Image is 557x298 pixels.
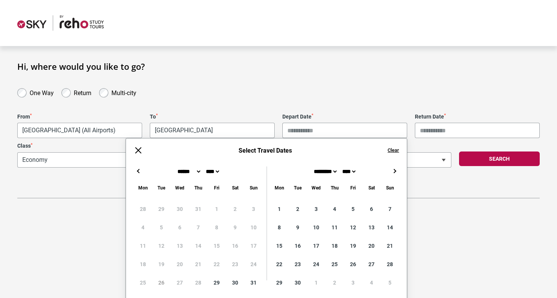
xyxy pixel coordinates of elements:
[362,273,381,292] div: 4
[381,183,399,192] div: Sunday
[344,255,362,273] div: 26
[150,123,275,138] span: Ho Chi Minh City, Vietnam
[17,123,142,138] span: Melbourne, Australia
[381,237,399,255] div: 21
[288,255,307,273] div: 23
[344,183,362,192] div: Friday
[362,200,381,218] div: 6
[270,255,288,273] div: 22
[270,273,288,292] div: 29
[288,218,307,237] div: 9
[270,183,288,192] div: Monday
[388,147,399,154] button: Clear
[152,183,171,192] div: Tuesday
[207,183,226,192] div: Friday
[307,255,325,273] div: 24
[74,87,91,97] label: Return
[17,143,230,149] label: Class
[390,166,399,176] button: →
[270,200,288,218] div: 1
[307,237,325,255] div: 17
[244,273,263,292] div: 31
[171,183,189,192] div: Wednesday
[325,255,344,273] div: 25
[381,273,399,292] div: 5
[381,255,399,273] div: 28
[150,123,274,138] span: Ho Chi Minh City, Vietnam
[30,87,54,97] label: One Way
[362,183,381,192] div: Saturday
[226,183,244,192] div: Saturday
[288,183,307,192] div: Tuesday
[270,237,288,255] div: 15
[288,200,307,218] div: 2
[207,273,226,292] div: 29
[362,218,381,237] div: 13
[17,152,230,168] span: Economy
[362,255,381,273] div: 27
[17,61,540,71] h1: Hi, where would you like to go?
[282,114,407,120] label: Depart Date
[344,218,362,237] div: 12
[307,273,325,292] div: 1
[362,237,381,255] div: 20
[134,183,152,192] div: Monday
[244,183,263,192] div: Sunday
[150,114,275,120] label: To
[325,237,344,255] div: 18
[325,183,344,192] div: Thursday
[17,114,142,120] label: From
[325,218,344,237] div: 11
[344,237,362,255] div: 19
[325,273,344,292] div: 2
[459,151,540,166] button: Search
[288,237,307,255] div: 16
[344,273,362,292] div: 3
[307,183,325,192] div: Wednesday
[415,114,540,120] label: Return Date
[151,147,380,154] h6: Select Travel Dates
[134,166,143,176] button: ←
[189,183,207,192] div: Thursday
[381,218,399,237] div: 14
[288,273,307,292] div: 30
[270,218,288,237] div: 8
[325,200,344,218] div: 4
[18,123,142,138] span: Melbourne, Australia
[226,273,244,292] div: 30
[307,218,325,237] div: 10
[307,200,325,218] div: 3
[18,153,230,167] span: Economy
[381,200,399,218] div: 7
[111,87,136,97] label: Multi-city
[344,200,362,218] div: 5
